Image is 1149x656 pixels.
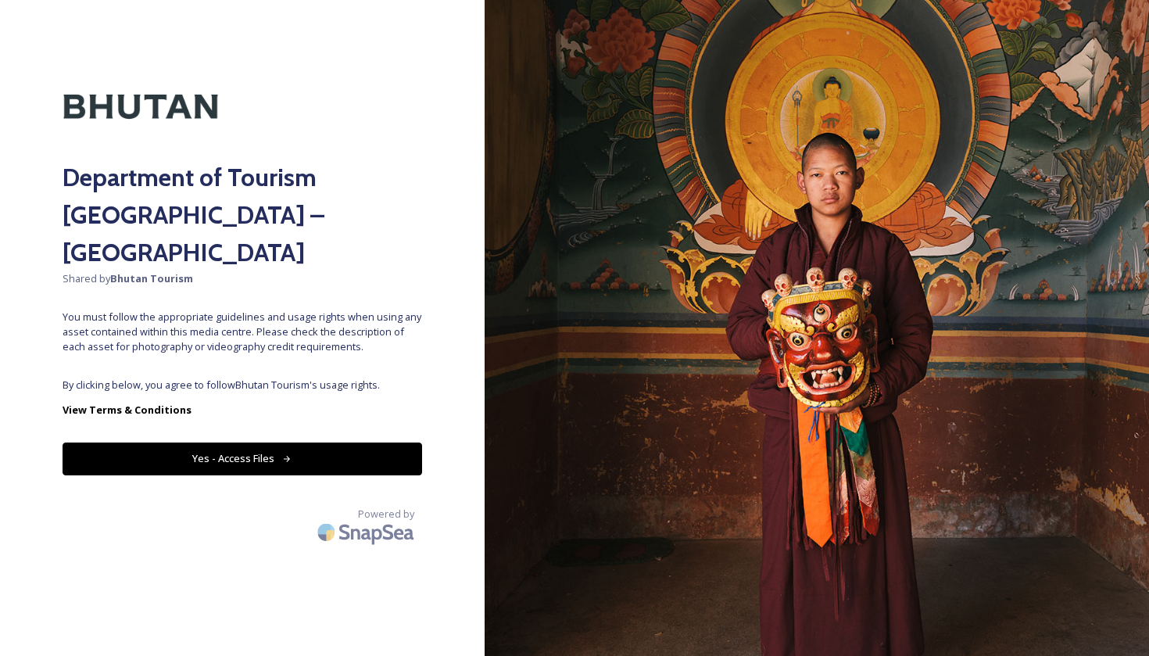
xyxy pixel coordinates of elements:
[63,400,422,419] a: View Terms & Conditions
[63,159,422,271] h2: Department of Tourism [GEOGRAPHIC_DATA] – [GEOGRAPHIC_DATA]
[358,507,414,522] span: Powered by
[63,378,422,393] span: By clicking below, you agree to follow Bhutan Tourism 's usage rights.
[313,514,422,550] img: SnapSea Logo
[63,310,422,355] span: You must follow the appropriate guidelines and usage rights when using any asset contained within...
[63,403,191,417] strong: View Terms & Conditions
[63,63,219,151] img: Kingdom-of-Bhutan-Logo.png
[110,271,193,285] strong: Bhutan Tourism
[63,443,422,475] button: Yes - Access Files
[63,271,422,286] span: Shared by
